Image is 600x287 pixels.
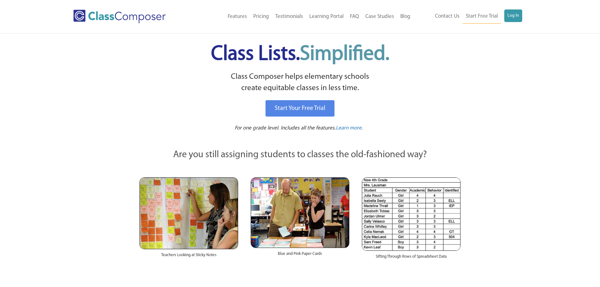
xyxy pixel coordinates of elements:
div: Teachers Looking at Sticky Notes [140,249,238,264]
span: Simplified. [300,44,389,65]
a: Learn more. [336,124,363,132]
a: Learning Portal [306,10,347,24]
span: Learn more. [336,125,363,131]
img: Class Composer [73,10,166,23]
nav: Header Menu [191,10,414,24]
a: Features [225,10,250,24]
div: Blue and Pink Paper Cards [251,248,349,263]
a: Pricing [250,10,272,24]
a: Start Your Free Trial [266,100,334,117]
a: Case Studies [362,10,397,24]
a: Testimonials [272,10,306,24]
p: Are you still assigning students to classes the old-fashioned way? [140,148,461,162]
a: Start Free Trial [463,9,501,24]
img: Teachers Looking at Sticky Notes [140,177,238,249]
a: Contact Us [432,9,463,23]
img: Blue and Pink Paper Cards [251,177,349,248]
nav: Header Menu [414,9,522,24]
span: Class Lists. [211,44,389,65]
span: For one grade level. Includes all the features. [235,125,336,131]
span: Start Your Free Trial [275,105,325,112]
a: Log In [504,9,522,22]
p: Class Composer helps elementary schools create equitable classes in less time. [139,71,462,94]
div: Sifting Through Rows of Spreadsheet Data [362,251,460,266]
a: FAQ [347,10,362,24]
a: Blog [397,10,414,24]
img: Spreadsheets [362,177,460,251]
